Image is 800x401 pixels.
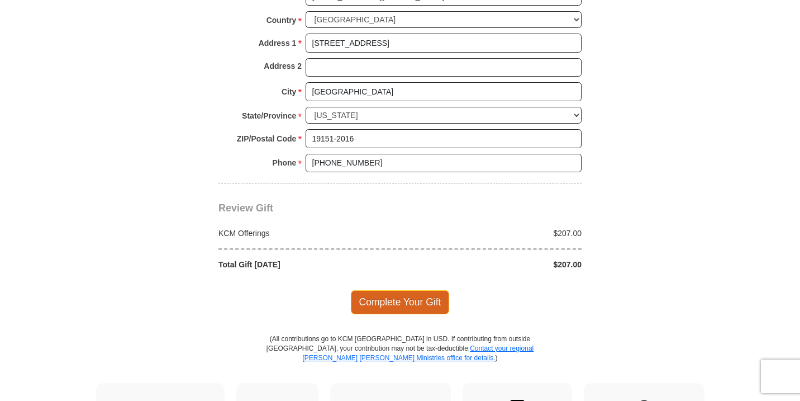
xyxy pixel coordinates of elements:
strong: ZIP/Postal Code [237,131,297,147]
div: $207.00 [400,228,588,239]
p: (All contributions go to KCM [GEOGRAPHIC_DATA] in USD. If contributing from outside [GEOGRAPHIC_D... [266,334,534,383]
span: Review Gift [218,202,273,214]
span: Complete Your Gift [351,290,450,314]
div: Total Gift [DATE] [213,259,401,270]
strong: Address 1 [259,35,297,51]
strong: Address 2 [264,58,302,74]
div: KCM Offerings [213,228,401,239]
strong: State/Province [242,108,296,124]
strong: City [282,84,296,100]
strong: Phone [273,155,297,171]
div: $207.00 [400,259,588,270]
a: Contact your regional [PERSON_NAME] [PERSON_NAME] Ministries office for details. [302,345,534,362]
strong: Country [266,12,297,28]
